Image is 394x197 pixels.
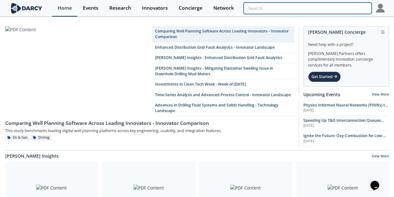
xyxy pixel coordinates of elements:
[303,108,389,113] div: [DATE]
[244,2,371,14] input: Advanced Search
[308,37,384,47] div: Need help with a project?
[372,154,389,160] a: View More
[10,3,44,14] img: logo-wide.svg
[303,118,389,128] a: Speeding Up T&D Interconnection Queues with Enhanced Software Solutions [DATE]
[303,102,389,113] a: Physics Informed Neural Networks (PINNs) to Accelerate Subsurface Scenario Analysis [DATE]
[303,133,389,144] a: Ignite the Future: Oxy-Combustion for Low-Carbon Power [DATE]
[368,172,388,191] iframe: chat widget
[381,30,384,34] img: information.svg
[5,127,294,135] div: This study benchmarks leading digital well planning platforms across key engineering, usability, ...
[303,123,389,128] div: [DATE]
[152,63,294,80] a: [PERSON_NAME] Insights - Mitigating Elastomer Swelling Issue in Downhole Drilling Mud Motors
[308,27,384,37] div: [PERSON_NAME] Concierge
[372,92,389,96] a: View More
[308,47,384,68] div: [PERSON_NAME] Partners offers complimentary innovation concierge services for all members.
[303,139,389,144] div: [DATE]
[152,100,294,116] a: Advances in Drilling Fluid Systems and Solids Handling - Technology Landscape
[152,53,294,63] a: [PERSON_NAME] Insights - Enhanced Distribution Grid Fault Analytics
[142,6,168,11] div: Innovators
[303,118,384,129] span: Speeding Up T&D Interconnection Queues with Enhanced Software Solutions
[83,6,98,11] div: Events
[308,71,341,82] div: Get Started
[5,116,294,127] a: Comparing Well Planning Software Across Leading Innovators - Innovator Comparison
[213,6,234,11] div: Network
[152,79,294,90] a: Investments in Clean Tech Week - Week of [DATE]
[109,6,131,11] div: Research
[376,4,385,12] img: Profile
[152,26,294,42] a: Comparing Well Planning Software Across Leading Innovators - Innovator Comparison
[31,135,52,140] div: Drilling
[303,91,340,98] a: Upcoming Events
[303,133,386,144] span: Ignite the Future: Oxy-Combustion for Low-Carbon Power
[152,42,294,53] a: Enhanced Distribution Grid Fault Analytics - Innovator Landscape
[5,153,59,159] a: [PERSON_NAME] Insights
[152,90,294,100] a: Time-Series Analysis and Advanced Process Control - Innovator Landscape
[58,6,72,11] div: Home
[5,135,30,140] div: Oil & Gas
[179,6,202,11] div: Concierge
[5,120,294,127] div: Comparing Well Planning Software Across Leading Innovators - Innovator Comparison
[303,102,388,113] span: Physics Informed Neural Networks (PINNs) to Accelerate Subsurface Scenario Analysis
